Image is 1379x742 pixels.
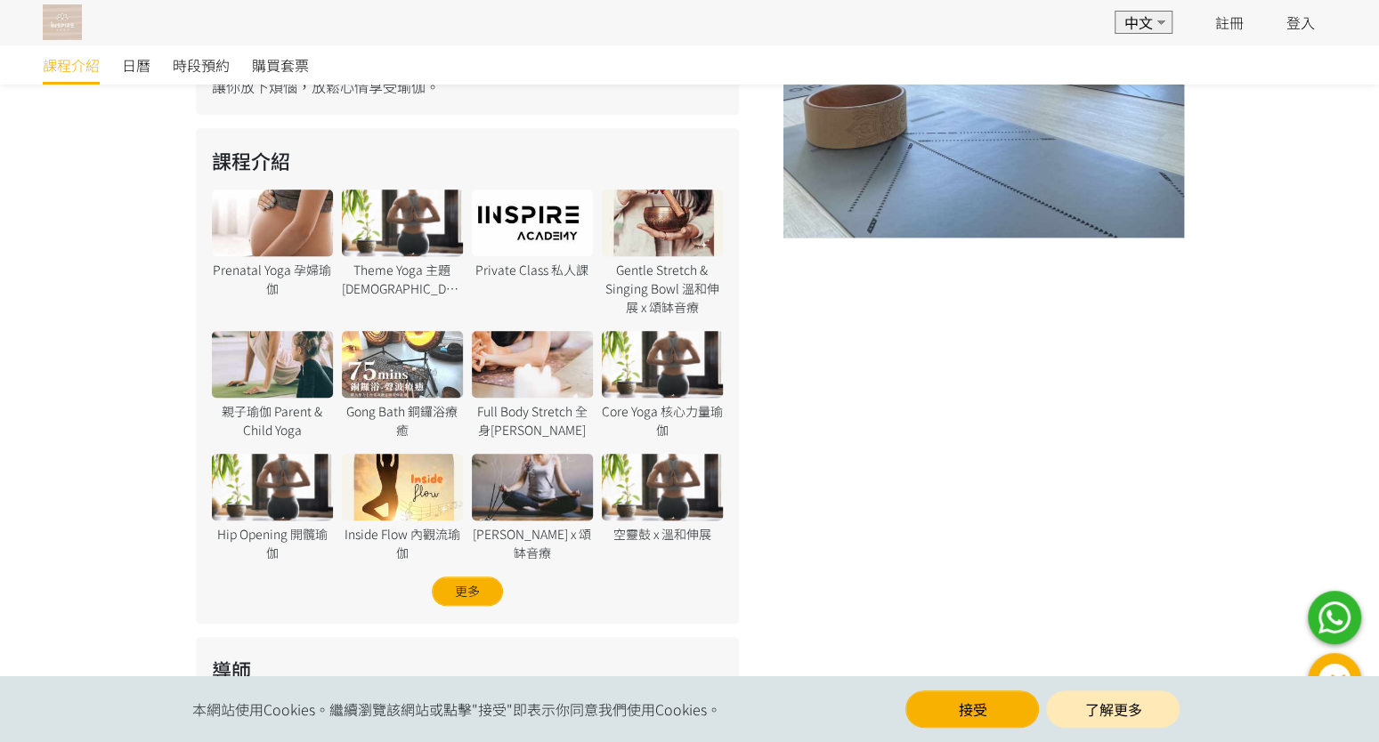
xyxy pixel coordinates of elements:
[212,525,333,562] div: Hip Opening 開髖瑜伽
[602,402,723,440] div: Core Yoga 核心力量瑜伽
[43,54,100,76] span: 課程介紹
[43,4,82,40] img: T57dtJh47iSJKDtQ57dN6xVUMYY2M0XQuGF02OI4.png
[173,54,230,76] span: 時段預約
[342,402,463,440] div: Gong Bath 銅鑼浴療癒
[122,54,150,76] span: 日曆
[602,525,723,544] div: 空靈鼓 x 溫和伸展
[173,45,230,85] a: 時段預約
[602,261,723,317] div: Gentle Stretch & Singing Bowl 溫和伸展 x 頌缽音療
[192,698,721,720] span: 本網站使用Cookies。繼續瀏覽該網站或點擊"接受"即表示你同意我們使用Cookies。
[122,45,150,85] a: 日曆
[212,655,723,684] h2: 導師
[252,54,309,76] span: 購買套票
[342,525,463,562] div: Inside Flow 內觀流瑜伽
[1286,12,1315,33] a: 登入
[472,402,593,440] div: Full Body Stretch 全身[PERSON_NAME]
[252,45,309,85] a: 購買套票
[43,45,100,85] a: 課程介紹
[342,261,463,298] div: Theme Yoga 主題[DEMOGRAPHIC_DATA]
[472,261,593,279] div: Private Class 私人課
[472,525,593,562] div: [PERSON_NAME] x 頌缽音療
[212,261,333,298] div: Prenatal Yoga 孕婦瑜伽
[1046,690,1180,728] a: 了解更多
[212,402,333,440] div: 親子瑜伽 Parent & Child Yoga
[212,146,723,175] h2: 課程介紹
[905,690,1039,728] button: 接受
[432,577,503,606] div: 更多
[1215,12,1244,33] a: 註冊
